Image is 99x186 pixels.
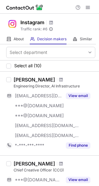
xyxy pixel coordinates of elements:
[15,123,79,128] span: [EMAIL_ADDRESS][DOMAIN_NAME]
[15,103,64,108] span: ***@[DOMAIN_NAME]
[6,4,43,11] img: ContactOut v5.3.10
[15,93,62,99] span: [EMAIL_ADDRESS][DOMAIN_NAME]
[14,83,95,89] div: Engineering Director, AI Infrastructure
[14,37,24,42] span: About
[80,37,92,42] span: Similar
[66,93,90,99] button: Reveal Button
[15,177,62,183] span: ***@[DOMAIN_NAME]
[66,142,90,148] button: Reveal Button
[15,133,79,138] span: [EMAIL_ADDRESS][DOMAIN_NAME]
[66,177,90,183] button: Reveal Button
[14,77,55,83] div: [PERSON_NAME]
[14,161,55,167] div: [PERSON_NAME]
[6,18,19,30] img: c6584186763b5588537ab9ccce3511a9
[20,19,44,26] h1: Instagram
[14,167,95,173] div: Chief Creative Officer (CCO)
[15,113,64,118] span: ***@[DOMAIN_NAME]
[20,27,47,31] span: Traffic rank: # 6
[37,37,67,42] span: Decision makers
[10,49,47,55] div: Select department
[14,63,41,68] span: Select all (10)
